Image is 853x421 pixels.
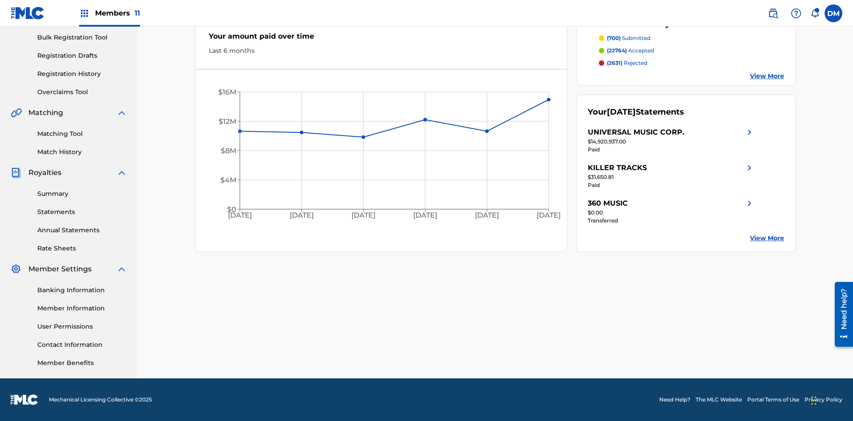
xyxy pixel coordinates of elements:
[219,117,236,126] tspan: $12M
[825,4,842,22] div: User Menu
[747,396,799,404] a: Portal Terms of Use
[95,8,140,18] span: Members
[768,8,778,19] img: search
[588,163,647,173] div: KILLER TRACKS
[28,107,63,118] span: Matching
[37,87,127,97] a: Overclaims Tool
[37,207,127,217] a: Statements
[607,107,636,117] span: [DATE]
[588,181,755,189] div: Paid
[228,211,252,220] tspan: [DATE]
[588,163,755,189] a: KILLER TRACKSright chevron icon$31,650.81Paid
[135,9,140,17] span: 11
[588,198,755,225] a: 360 MUSICright chevron icon$0.00Transferred
[809,378,853,421] iframe: Chat Widget
[37,286,127,295] a: Banking Information
[290,211,314,220] tspan: [DATE]
[37,51,127,60] a: Registration Drafts
[750,71,784,81] a: View More
[37,304,127,313] a: Member Information
[607,47,627,54] span: (22764)
[351,211,375,220] tspan: [DATE]
[588,198,628,209] div: 360 MUSIC
[11,264,21,274] img: Member Settings
[37,244,127,253] a: Rate Sheets
[791,8,801,19] img: help
[828,278,853,351] iframe: Resource Center
[588,217,755,225] div: Transferred
[221,147,236,155] tspan: $8M
[37,129,127,139] a: Matching Tool
[599,47,785,55] a: (22764) accepted
[607,34,650,42] p: submitted
[209,31,554,46] div: Your amount paid over time
[116,167,127,178] img: expand
[37,147,127,157] a: Match History
[811,387,817,414] div: Drag
[413,211,437,220] tspan: [DATE]
[37,340,127,350] a: Contact Information
[116,264,127,274] img: expand
[607,59,647,67] p: rejected
[607,35,621,41] span: (700)
[209,46,554,56] div: Last 6 months
[37,33,127,42] a: Bulk Registration Tool
[28,167,61,178] span: Royalties
[744,163,755,173] img: right chevron icon
[11,107,22,118] img: Matching
[588,173,755,181] div: $31,650.81
[475,211,499,220] tspan: [DATE]
[744,198,755,209] img: right chevron icon
[37,358,127,368] a: Member Benefits
[218,88,236,96] tspan: $16M
[787,4,805,22] div: Help
[11,7,45,20] img: MLC Logo
[588,138,755,146] div: $14,920,937.00
[764,4,782,22] a: Public Search
[79,8,90,19] img: Top Rightsholders
[696,396,742,404] a: The MLC Website
[607,47,654,55] p: accepted
[744,127,755,138] img: right chevron icon
[588,146,755,154] div: Paid
[49,396,152,404] span: Mechanical Licensing Collective © 2025
[750,234,784,243] a: View More
[37,322,127,331] a: User Permissions
[11,394,38,405] img: logo
[607,60,622,66] span: (2631)
[227,205,236,214] tspan: $0
[599,59,785,67] a: (2631) rejected
[599,34,785,42] a: (700) submitted
[659,396,690,404] a: Need Help?
[805,396,842,404] a: Privacy Policy
[11,167,21,178] img: Royalties
[588,209,755,217] div: $0.00
[537,211,561,220] tspan: [DATE]
[810,9,819,18] div: Notifications
[37,69,127,79] a: Registration History
[37,226,127,235] a: Annual Statements
[37,189,127,199] a: Summary
[588,106,684,118] div: Your Statements
[220,176,236,184] tspan: $4M
[588,127,684,138] div: UNIVERSAL MUSIC CORP.
[588,127,755,154] a: UNIVERSAL MUSIC CORP.right chevron icon$14,920,937.00Paid
[28,264,92,274] span: Member Settings
[116,107,127,118] img: expand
